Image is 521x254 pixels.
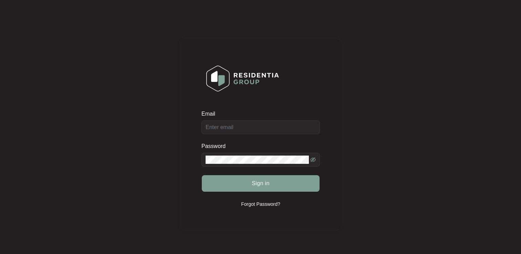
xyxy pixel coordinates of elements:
[310,157,316,162] span: eye-invisible
[252,179,270,188] span: Sign in
[206,156,309,164] input: Password
[201,143,231,150] label: Password
[241,201,280,208] p: Forgot Password?
[202,175,320,192] button: Sign in
[201,120,320,134] input: Email
[202,61,283,96] img: Login Logo
[201,110,220,117] label: Email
